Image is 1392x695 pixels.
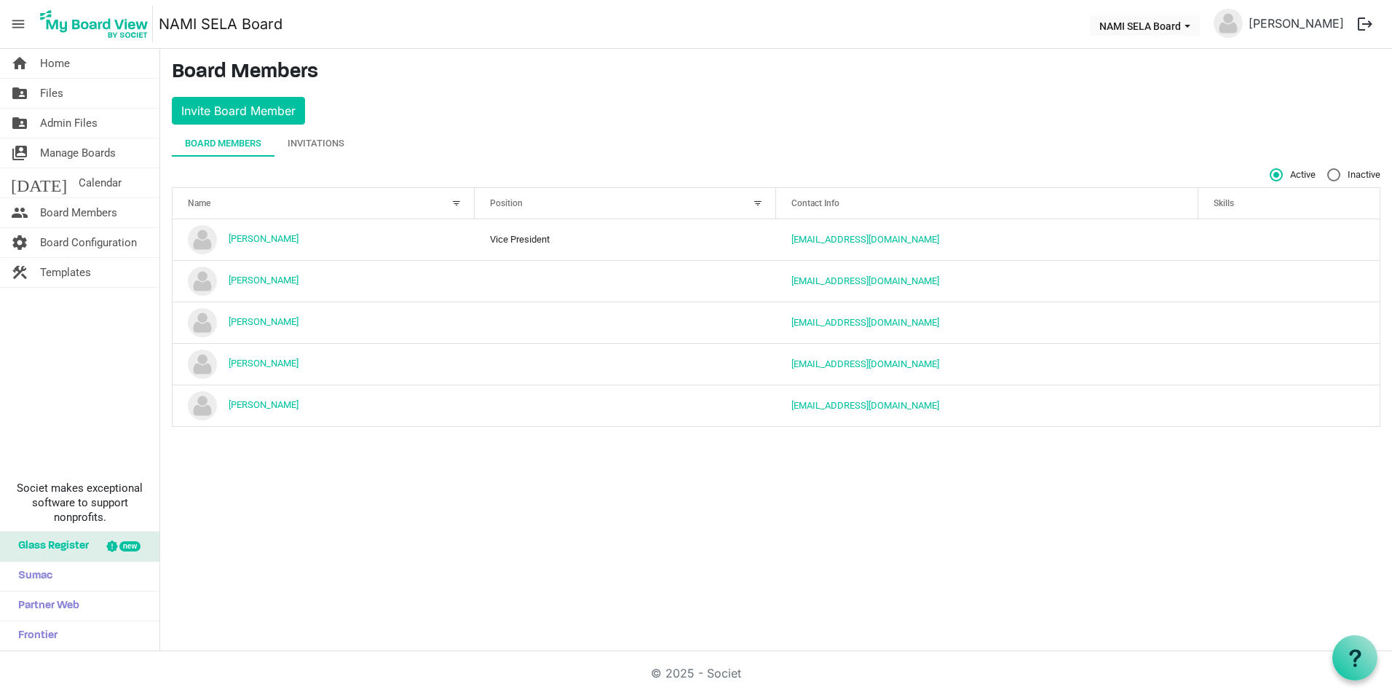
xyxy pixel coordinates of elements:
span: switch_account [11,138,28,168]
td: Cindy Pulling is template cell column header Name [173,302,475,343]
span: Sumac [11,562,52,591]
span: construction [11,258,28,287]
button: Invite Board Member [172,97,305,125]
a: NAMI SELA Board [159,9,282,39]
td: mgregoire@namisela.org is template cell column header Contact Info [776,343,1198,385]
a: [PERSON_NAME] [229,316,298,327]
td: column header Position [475,385,777,426]
td: column header Position [475,343,777,385]
img: no-profile-picture.svg [188,267,217,296]
img: no-profile-picture.svg [188,350,217,379]
td: Nick Richard is template cell column header Name [173,385,475,426]
span: Inactive [1327,168,1380,181]
a: [EMAIL_ADDRESS][DOMAIN_NAME] [791,275,939,286]
span: Glass Register [11,532,89,561]
a: [PERSON_NAME] [1243,9,1350,38]
span: Calendar [79,168,122,197]
img: no-profile-picture.svg [1214,9,1243,38]
span: home [11,49,28,78]
span: people [11,198,28,227]
a: [EMAIL_ADDRESS][DOMAIN_NAME] [791,317,939,328]
span: Board Configuration [40,228,137,257]
td: column header Position [475,260,777,302]
td: nrichard@namisela.org is template cell column header Contact Info [776,385,1198,426]
div: tab-header [172,130,1380,157]
button: NAMI SELA Board dropdownbutton [1090,15,1200,36]
a: [PERSON_NAME] [229,399,298,410]
span: folder_shared [11,109,28,138]
td: is template cell column header Skills [1198,302,1380,343]
td: is template cell column header Skills [1198,219,1380,260]
span: Home [40,49,70,78]
a: [PERSON_NAME] [229,275,298,286]
td: amyybarzabal@gmail.com is template cell column header Contact Info [776,219,1198,260]
div: new [119,541,141,551]
span: [DATE] [11,168,67,197]
span: Templates [40,258,91,287]
td: Betty Tedesco is template cell column header Name [173,260,475,302]
a: [EMAIL_ADDRESS][DOMAIN_NAME] [791,234,939,245]
img: no-profile-picture.svg [188,308,217,337]
div: Invitations [288,136,344,151]
a: My Board View Logo [36,6,159,42]
h3: Board Members [172,60,1380,85]
span: folder_shared [11,79,28,108]
a: © 2025 - Societ [651,666,741,680]
span: Societ makes exceptional software to support nonprofits. [7,481,153,525]
span: settings [11,228,28,257]
span: Skills [1214,198,1234,208]
a: [EMAIL_ADDRESS][DOMAIN_NAME] [791,400,939,411]
span: Position [490,198,523,208]
span: Active [1270,168,1316,181]
span: Name [188,198,210,208]
span: Admin Files [40,109,98,138]
span: Manage Boards [40,138,116,168]
a: [PERSON_NAME] [229,358,298,369]
img: no-profile-picture.svg [188,225,217,254]
span: Frontier [11,621,58,651]
span: Files [40,79,63,108]
td: is template cell column header Skills [1198,343,1380,385]
td: is template cell column header Skills [1198,385,1380,426]
img: My Board View Logo [36,6,153,42]
span: menu [4,10,32,38]
span: Partner Web [11,592,79,621]
td: cpulling@namisela.org is template cell column header Contact Info [776,302,1198,343]
a: [PERSON_NAME] [229,233,298,244]
span: Board Members [40,198,117,227]
a: [EMAIL_ADDRESS][DOMAIN_NAME] [791,358,939,369]
td: column header Position [475,302,777,343]
span: Contact Info [791,198,839,208]
td: bettybtedesco@gmail.com is template cell column header Contact Info [776,260,1198,302]
td: Monique Gregoire is template cell column header Name [173,343,475,385]
button: logout [1350,9,1380,39]
td: is template cell column header Skills [1198,260,1380,302]
img: no-profile-picture.svg [188,391,217,420]
div: Board Members [185,136,261,151]
td: Amy Ybarzabal is template cell column header Name [173,219,475,260]
td: Vice President column header Position [475,219,777,260]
